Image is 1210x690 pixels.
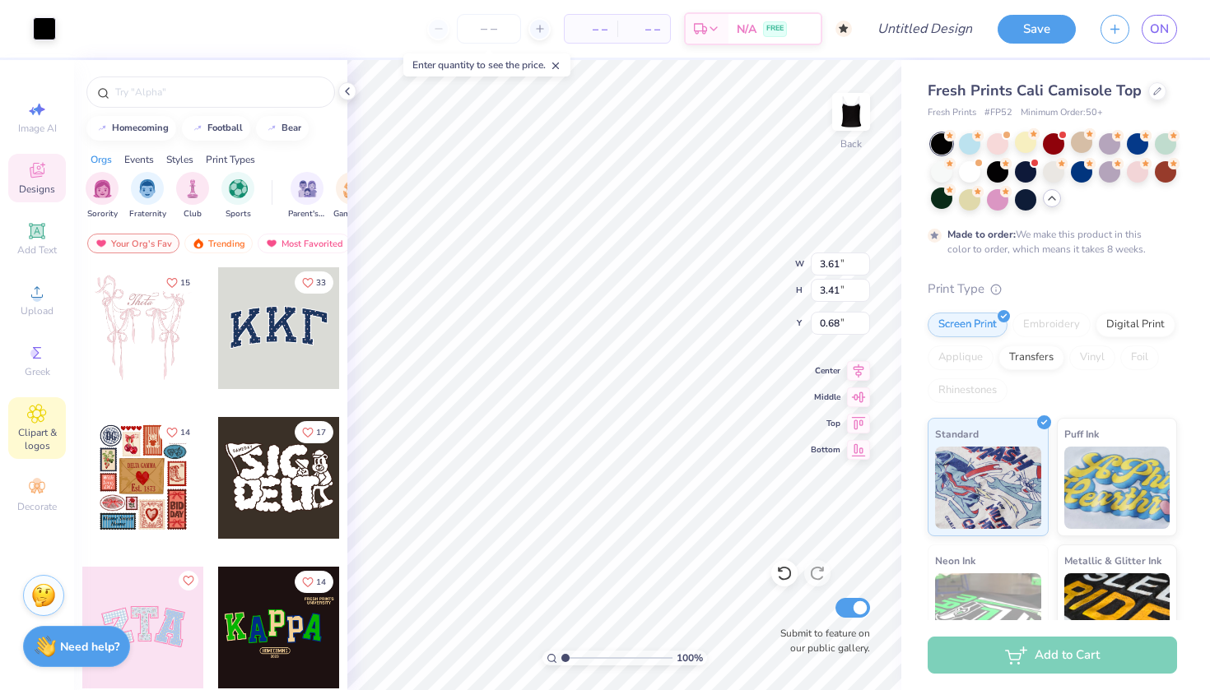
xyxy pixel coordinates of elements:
[265,238,278,249] img: most_fav.gif
[258,234,351,253] div: Most Favorited
[184,208,202,220] span: Club
[21,304,54,317] span: Upload
[766,23,784,35] span: FREE
[295,421,333,443] button: Like
[18,122,57,135] span: Image AI
[333,208,371,220] span: Game Day
[771,626,870,655] label: Submit to feature on our public gallery.
[316,279,326,287] span: 33
[1150,20,1169,39] span: ON
[95,238,108,249] img: most_fav.gif
[226,208,251,220] span: Sports
[207,123,243,132] div: football
[124,152,154,167] div: Events
[159,271,198,294] button: Like
[1012,313,1091,337] div: Embroidery
[112,123,169,132] div: homecoming
[180,428,190,437] span: 14
[86,172,119,220] div: filter for Sorority
[256,116,309,141] button: bear
[184,234,253,253] div: Trending
[627,21,660,38] span: – –
[835,95,868,128] img: Back
[95,123,109,133] img: trend_line.gif
[1064,425,1099,442] span: Puff Ink
[316,578,326,586] span: 14
[1142,15,1177,44] a: ON
[91,152,112,167] div: Orgs
[179,571,198,590] button: Like
[288,172,326,220] button: filter button
[1064,573,1170,655] img: Metallic & Glitter Ink
[935,573,1041,655] img: Neon Ink
[295,271,333,294] button: Like
[288,172,326,220] div: filter for Parent's Weekend
[316,428,326,437] span: 17
[811,365,840,377] span: Center
[864,12,985,45] input: Untitled Design
[129,208,166,220] span: Fraternity
[282,123,301,132] div: bear
[221,172,254,220] div: filter for Sports
[87,208,118,220] span: Sorority
[206,152,255,167] div: Print Types
[935,425,979,442] span: Standard
[19,183,55,196] span: Designs
[935,552,975,569] span: Neon Ink
[265,123,278,133] img: trend_line.gif
[295,571,333,593] button: Like
[114,84,324,100] input: Try "Alpha"
[221,172,254,220] button: filter button
[166,152,193,167] div: Styles
[176,172,209,220] div: filter for Club
[159,421,198,443] button: Like
[192,238,205,249] img: trending.gif
[191,123,204,133] img: trend_line.gif
[298,179,317,198] img: Parent's Weekend Image
[17,500,57,513] span: Decorate
[229,179,248,198] img: Sports Image
[1064,447,1170,529] img: Puff Ink
[180,279,190,287] span: 15
[928,106,976,120] span: Fresh Prints
[928,313,1008,337] div: Screen Print
[8,426,66,452] span: Clipart & logos
[947,228,1016,241] strong: Made to order:
[737,21,756,38] span: N/A
[138,179,156,198] img: Fraternity Image
[182,116,250,141] button: football
[935,447,1041,529] img: Standard
[947,227,1150,257] div: We make this product in this color to order, which means it takes 8 weeks.
[86,172,119,220] button: filter button
[129,172,166,220] div: filter for Fraternity
[998,15,1076,44] button: Save
[93,179,112,198] img: Sorority Image
[403,53,570,76] div: Enter quantity to see the price.
[333,172,371,220] button: filter button
[333,172,371,220] div: filter for Game Day
[677,651,703,665] span: 100 %
[17,243,57,257] span: Add Text
[1096,313,1175,337] div: Digital Print
[457,14,521,44] input: – –
[1069,345,1115,370] div: Vinyl
[928,280,1177,299] div: Print Type
[288,208,326,220] span: Parent's Weekend
[25,365,50,378] span: Greek
[928,378,1008,403] div: Rhinestones
[840,137,862,151] div: Back
[811,391,840,403] span: Middle
[928,81,1142,100] span: Fresh Prints Cali Camisole Top
[998,345,1064,370] div: Transfers
[343,179,362,198] img: Game Day Image
[184,179,202,198] img: Club Image
[1064,552,1161,569] span: Metallic & Glitter Ink
[60,639,119,655] strong: Need help?
[984,106,1012,120] span: # FP52
[811,418,840,429] span: Top
[928,345,994,370] div: Applique
[87,234,179,253] div: Your Org's Fav
[129,172,166,220] button: filter button
[1021,106,1103,120] span: Minimum Order: 50 +
[1120,345,1159,370] div: Foil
